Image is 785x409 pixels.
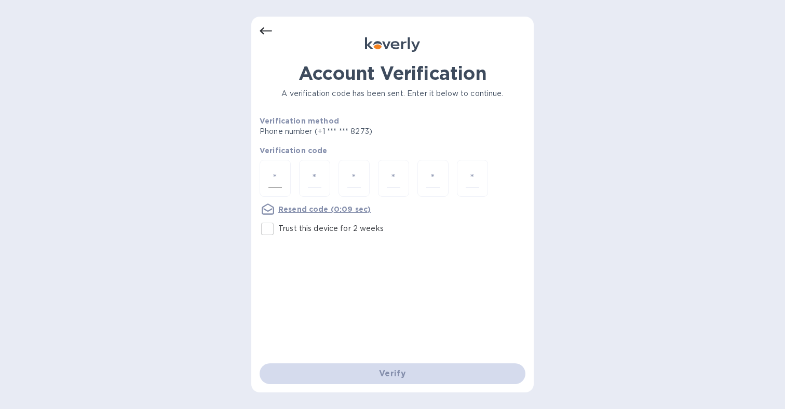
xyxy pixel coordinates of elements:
[260,62,525,84] h1: Account Verification
[260,88,525,99] p: A verification code has been sent. Enter it below to continue.
[260,126,452,137] p: Phone number (+1 *** *** 8273)
[278,205,371,213] u: Resend code (0:09 sec)
[260,145,525,156] p: Verification code
[260,117,339,125] b: Verification method
[278,223,384,234] p: Trust this device for 2 weeks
